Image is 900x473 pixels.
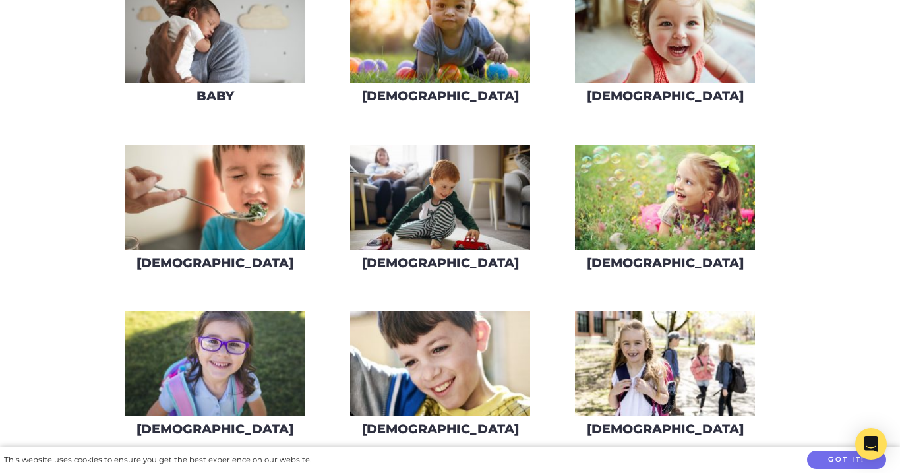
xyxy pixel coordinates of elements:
[136,422,293,437] h3: [DEMOGRAPHIC_DATA]
[575,311,755,416] img: AdobeStock_206529425-275x160.jpeg
[350,145,530,250] img: iStock-626842222-275x160.jpg
[136,255,293,270] h3: [DEMOGRAPHIC_DATA]
[4,453,311,467] div: This website uses cookies to ensure you get the best experience on our website.
[349,144,531,280] a: [DEMOGRAPHIC_DATA]
[575,145,755,250] img: AdobeStock_43690577-275x160.jpeg
[125,144,306,280] a: [DEMOGRAPHIC_DATA]
[807,451,886,470] button: Got it!
[362,255,519,270] h3: [DEMOGRAPHIC_DATA]
[350,311,530,416] img: AdobeStock_216518370-275x160.jpeg
[587,422,744,437] h3: [DEMOGRAPHIC_DATA]
[362,422,519,437] h3: [DEMOGRAPHIC_DATA]
[574,144,756,280] a: [DEMOGRAPHIC_DATA]
[587,255,744,270] h3: [DEMOGRAPHIC_DATA]
[362,88,519,104] h3: [DEMOGRAPHIC_DATA]
[196,88,234,104] h3: Baby
[125,145,305,250] img: AdobeStock_217987832-275x160.jpeg
[587,88,744,104] h3: [DEMOGRAPHIC_DATA]
[125,311,305,416] img: iStock-609791422_super-275x160.jpg
[574,311,756,446] a: [DEMOGRAPHIC_DATA]
[125,311,306,446] a: [DEMOGRAPHIC_DATA]
[349,311,531,446] a: [DEMOGRAPHIC_DATA]
[855,428,887,460] div: Open Intercom Messenger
